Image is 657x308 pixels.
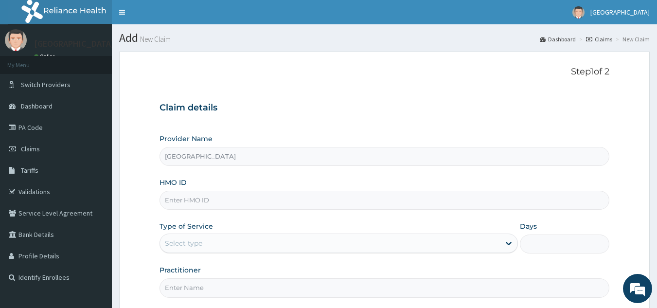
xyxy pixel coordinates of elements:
h1: Add [119,32,650,44]
a: Dashboard [540,35,576,43]
label: Practitioner [160,265,201,275]
label: Type of Service [160,221,213,231]
a: Claims [586,35,612,43]
img: User Image [572,6,585,18]
label: Days [520,221,537,231]
li: New Claim [613,35,650,43]
span: Claims [21,145,40,153]
input: Enter HMO ID [160,191,610,210]
label: HMO ID [160,178,187,187]
span: Dashboard [21,102,53,110]
span: Tariffs [21,166,38,175]
label: Provider Name [160,134,213,144]
small: New Claim [138,36,171,43]
a: Online [34,53,57,60]
div: Select type [165,238,202,248]
h3: Claim details [160,103,610,113]
span: Switch Providers [21,80,71,89]
p: Step 1 of 2 [160,67,610,77]
input: Enter Name [160,278,610,297]
p: [GEOGRAPHIC_DATA] [34,39,114,48]
img: User Image [5,29,27,51]
span: [GEOGRAPHIC_DATA] [590,8,650,17]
